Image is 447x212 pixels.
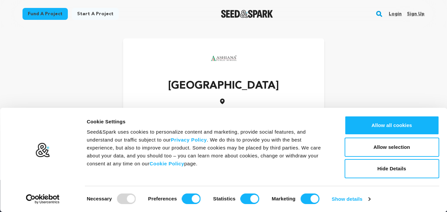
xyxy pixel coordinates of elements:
[344,116,439,135] button: Allow all cookies
[221,10,273,18] img: Seed&Spark Logo Dark Mode
[22,8,68,20] a: Fund a project
[14,194,72,204] a: Usercentrics Cookiebot - opens in a new window
[344,138,439,157] button: Allow selection
[221,10,273,18] a: Seed&Spark Homepage
[87,196,112,201] strong: Necessary
[210,45,237,71] img: https://seedandspark-static.s3.us-east-2.amazonaws.com/images/User/002/064/360/medium/5db6d2de5ef...
[389,9,402,19] a: Login
[35,143,50,158] img: logo
[344,159,439,178] button: Hide Details
[150,161,184,166] a: Cookie Policy
[87,128,330,168] div: Seed&Spark uses cookies to personalize content and marketing, provide social features, and unders...
[148,196,177,201] strong: Preferences
[171,137,207,143] a: Privacy Policy
[272,196,295,201] strong: Marketing
[168,78,279,94] p: [GEOGRAPHIC_DATA]
[87,118,330,126] div: Cookie Settings
[407,9,425,19] a: Sign up
[213,196,236,201] strong: Statistics
[72,8,119,20] a: Start a project
[332,194,370,204] a: Show details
